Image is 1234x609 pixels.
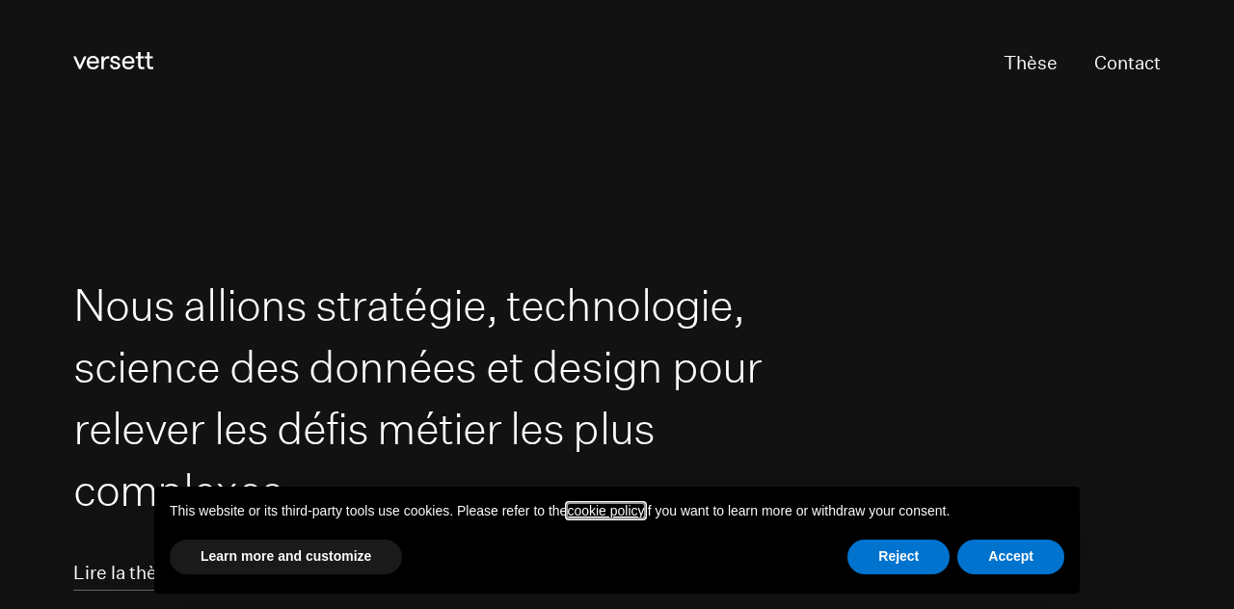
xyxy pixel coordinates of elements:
button: Accept [957,540,1064,574]
a: Contact [1094,46,1161,81]
button: Reject [847,540,950,574]
div: Notice [139,471,1095,609]
div: This website or its third-party tools use cookies. Please refer to the if you want to learn more ... [154,487,1080,537]
a: cookie policy [567,503,644,518]
button: Learn more and customize [170,540,402,574]
a: Thèse [1004,46,1058,81]
h1: Nous allions stratégie, technologie, science des données et design pour relever les défis métier ... [73,274,776,519]
a: Lire la thèse [73,556,177,591]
